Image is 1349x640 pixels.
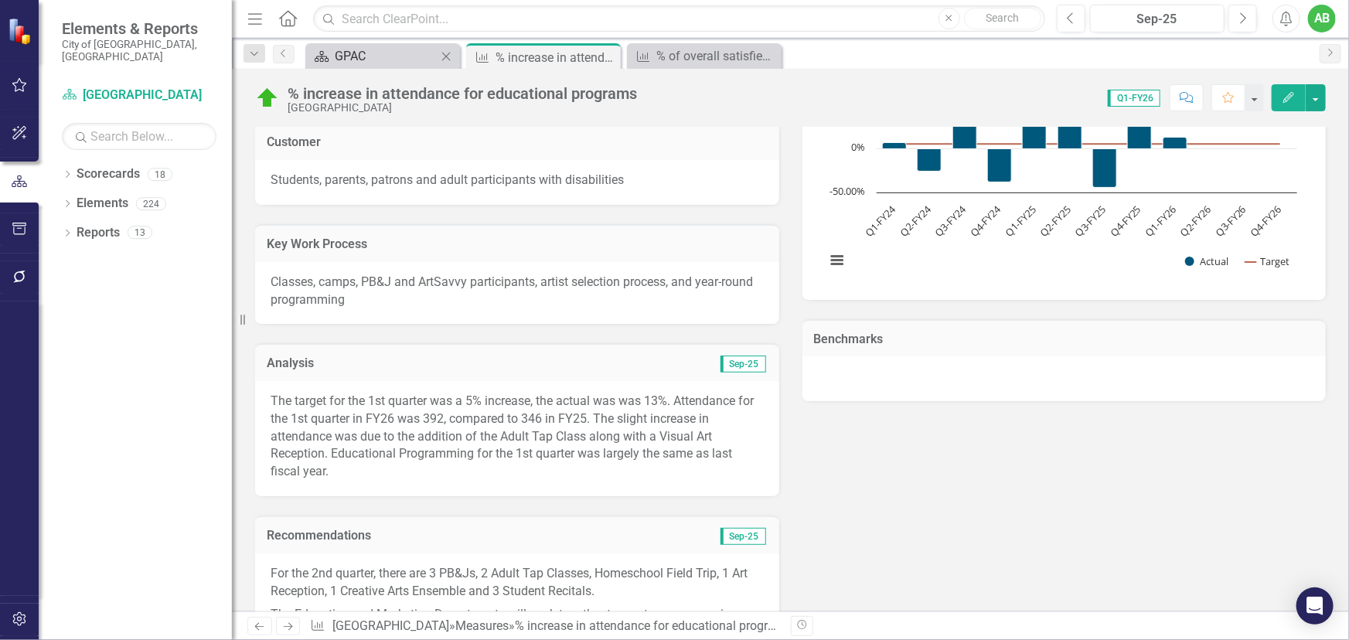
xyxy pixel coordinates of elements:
h3: Analysis [267,356,517,370]
text: Q3-FY25 [1071,203,1108,239]
a: [GEOGRAPHIC_DATA] [332,618,449,633]
img: ClearPoint Strategy [8,17,35,44]
div: Chart. Highcharts interactive chart. [818,53,1311,284]
text: Q1-FY24 [861,202,898,239]
div: » » [310,618,778,635]
div: 13 [128,226,152,240]
div: GPAC [335,46,437,66]
h3: Recommendations [267,529,611,543]
div: % increase in attendance for educational programs [496,48,617,67]
text: Q1-FY25 [1002,203,1038,239]
div: 18 [148,168,172,181]
text: Q3-FY24 [932,202,969,239]
text: Q2-FY24 [897,202,934,239]
span: Elements & Reports [62,19,216,38]
input: Search ClearPoint... [313,5,1044,32]
p: The target for the 1st quarter was a 5% increase, the actual was was 13%. Attendance for the 1st ... [271,393,764,481]
text: Q2-FY26 [1177,203,1213,239]
text: -50.00% [829,184,865,198]
button: AB [1308,5,1336,32]
path: Q3-FY25, -44. Actual. [1092,148,1116,187]
p: Classes, camps, PB&J and ArtSavvy participants, artist selection process, and year-round programming [271,274,764,309]
button: Show Target [1245,254,1290,267]
a: Elements [77,195,128,213]
button: View chart menu, Chart [826,249,848,271]
h3: Key Work Process [267,237,768,251]
div: % of overall satisfied venue users [656,46,778,66]
path: Q1-FY26, 13. Actual. [1163,137,1187,148]
small: City of [GEOGRAPHIC_DATA], [GEOGRAPHIC_DATA] [62,38,216,63]
a: Reports [77,224,120,242]
g: Target, series 2 of 2. Line with 12 data points. [891,141,1283,147]
a: GPAC [309,46,437,66]
a: [GEOGRAPHIC_DATA] [62,87,216,104]
text: Q4-FY24 [966,202,1003,239]
div: 224 [136,197,166,210]
text: 0% [851,140,865,154]
span: Q1-FY26 [1108,90,1160,107]
span: Search [986,12,1019,24]
h3: Customer [267,135,768,149]
text: Q1-FY26 [1142,203,1178,239]
text: Q4-FY26 [1247,203,1283,239]
path: Q3-FY24, 79. Actual. [952,78,976,148]
div: % increase in attendance for educational programs [515,618,792,633]
div: % increase in attendance for educational programs [288,85,637,102]
text: Q3-FY26 [1212,203,1249,239]
a: % of overall satisfied venue users [631,46,778,66]
div: [GEOGRAPHIC_DATA] [288,102,637,114]
img: On Target [255,86,280,111]
a: Measures [455,618,509,633]
p: Students, parents, patrons and adult participants with disabilities [271,172,764,189]
input: Search Below... [62,123,216,150]
path: Q2-FY24, -26. Actual. [917,148,941,171]
span: Sep-25 [720,356,766,373]
h3: Benchmarks [814,332,1315,346]
div: Sep-25 [1095,10,1220,29]
button: Sep-25 [1090,5,1225,32]
svg: Interactive chart [818,53,1305,284]
path: Q1-FY24, 6.65. Actual. [882,142,906,148]
p: For the 2nd quarter, there are 3 PB&Js, 2 Adult Tap Classes, Homeschool Field Trip, 1 Art Recepti... [271,565,764,604]
path: Q1-FY25, 40. Actual. [1022,113,1046,148]
text: Q4-FY25 [1107,203,1143,239]
button: Show Actual [1185,254,1228,267]
button: Search [964,8,1041,29]
path: Q4-FY24, -38. Actual. [987,148,1011,182]
path: Q2-FY25, 40. Actual. [1058,113,1082,148]
text: Q2-FY25 [1037,203,1073,239]
span: Sep-25 [720,528,766,545]
div: Open Intercom Messenger [1296,587,1334,625]
a: Scorecards [77,165,140,183]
